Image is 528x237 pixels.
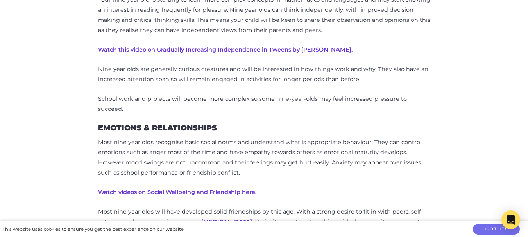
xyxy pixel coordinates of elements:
a: Watch videos on Social Wellbeing and Friendship here. [98,189,257,196]
p: Most nine year olds recognise basic social norms and understand what is appropriate behaviour. Th... [98,137,430,178]
p: Nine year olds are generally curious creatures and will be interested in how things work and why.... [98,64,430,85]
strong: Emotions & Relationships [98,123,217,132]
div: This website uses cookies to ensure you get the best experience on our website. [2,225,184,233]
a: [MEDICAL_DATA] [201,218,252,225]
a: Watch this video on Gradually Increasing Independence in Tweens by [PERSON_NAME]. [98,46,353,53]
div: Open Intercom Messenger [501,210,520,229]
p: School work and projects will become more complex so some nine-year-olds may feel increased press... [98,94,430,114]
button: Got it! [473,224,520,235]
